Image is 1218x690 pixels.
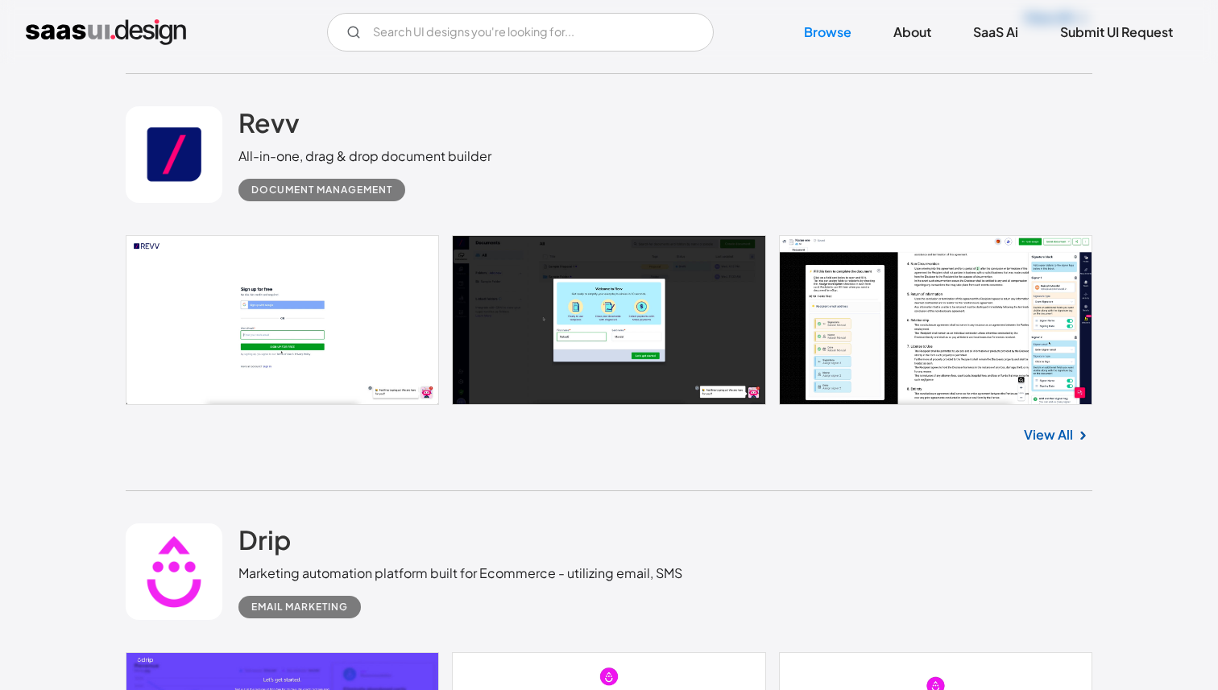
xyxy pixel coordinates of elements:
[327,13,714,52] input: Search UI designs you're looking for...
[874,14,951,50] a: About
[251,180,392,200] div: Document Management
[238,523,291,556] h2: Drip
[251,597,348,617] div: Email Marketing
[238,106,300,138] h2: Revv
[1024,425,1073,444] a: View All
[238,523,291,564] a: Drip
[327,13,714,52] form: Email Form
[1041,14,1192,50] a: Submit UI Request
[238,106,300,147] a: Revv
[238,147,491,166] div: All-in-one, drag & drop document builder
[785,14,871,50] a: Browse
[238,564,682,583] div: Marketing automation platform built for Ecommerce - utilizing email, SMS
[954,14,1038,50] a: SaaS Ai
[26,19,186,45] a: home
